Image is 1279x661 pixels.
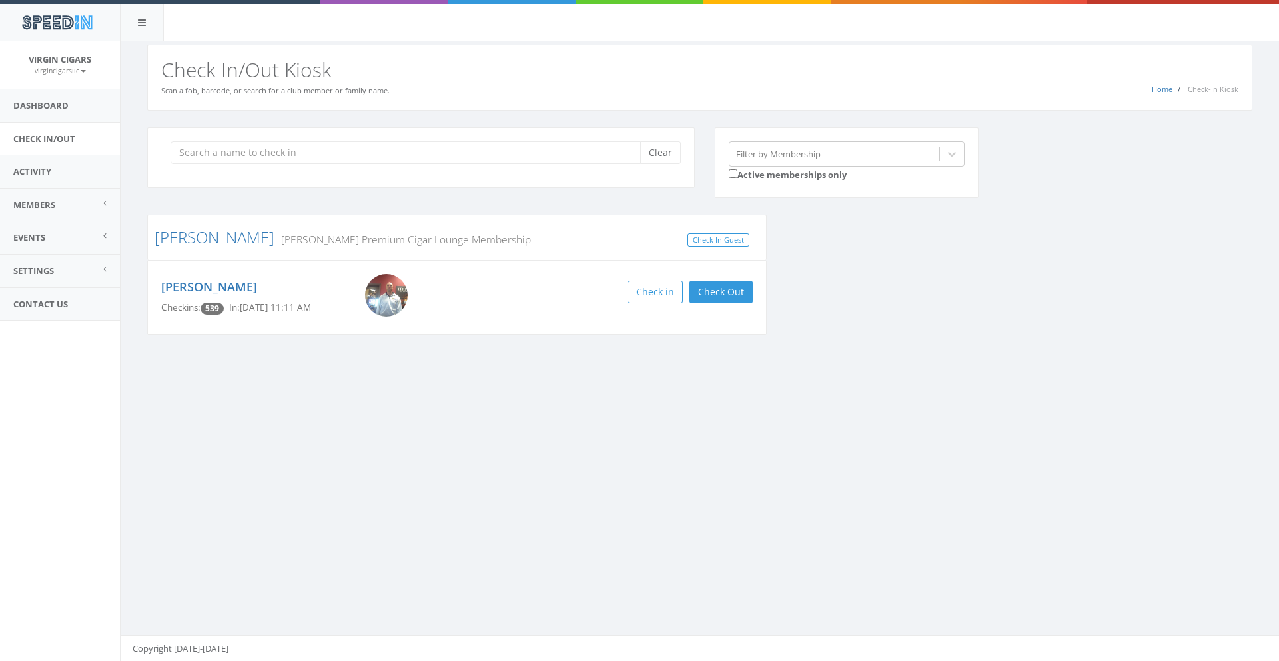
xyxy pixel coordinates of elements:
a: Check In Guest [687,233,749,247]
span: Members [13,199,55,211]
span: Check-In Kiosk [1188,84,1238,94]
span: Checkins: [161,301,201,313]
span: Virgin Cigars [29,53,91,65]
div: Filter by Membership [736,147,821,160]
a: [PERSON_NAME] [161,279,257,295]
img: Justin_Ward.png [365,274,408,317]
a: [PERSON_NAME] [155,226,274,248]
input: Active memberships only [729,169,737,178]
span: Checkin count [201,303,224,315]
span: Settings [13,265,54,277]
button: Check in [628,281,683,303]
small: Scan a fob, barcode, or search for a club member or family name. [161,85,390,95]
span: Events [13,231,45,243]
small: [PERSON_NAME] Premium Cigar Lounge Membership [274,232,531,247]
label: Active memberships only [729,167,847,181]
h2: Check In/Out Kiosk [161,59,1238,81]
img: speedin_logo.png [15,10,99,35]
button: Check Out [689,281,753,303]
a: virgincigarsllc [35,64,86,76]
small: virgincigarsllc [35,66,86,75]
span: In: [DATE] 11:11 AM [229,301,311,313]
button: Clear [640,141,681,164]
input: Search a name to check in [171,141,650,164]
span: Contact Us [13,298,68,310]
a: Home [1152,84,1172,94]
